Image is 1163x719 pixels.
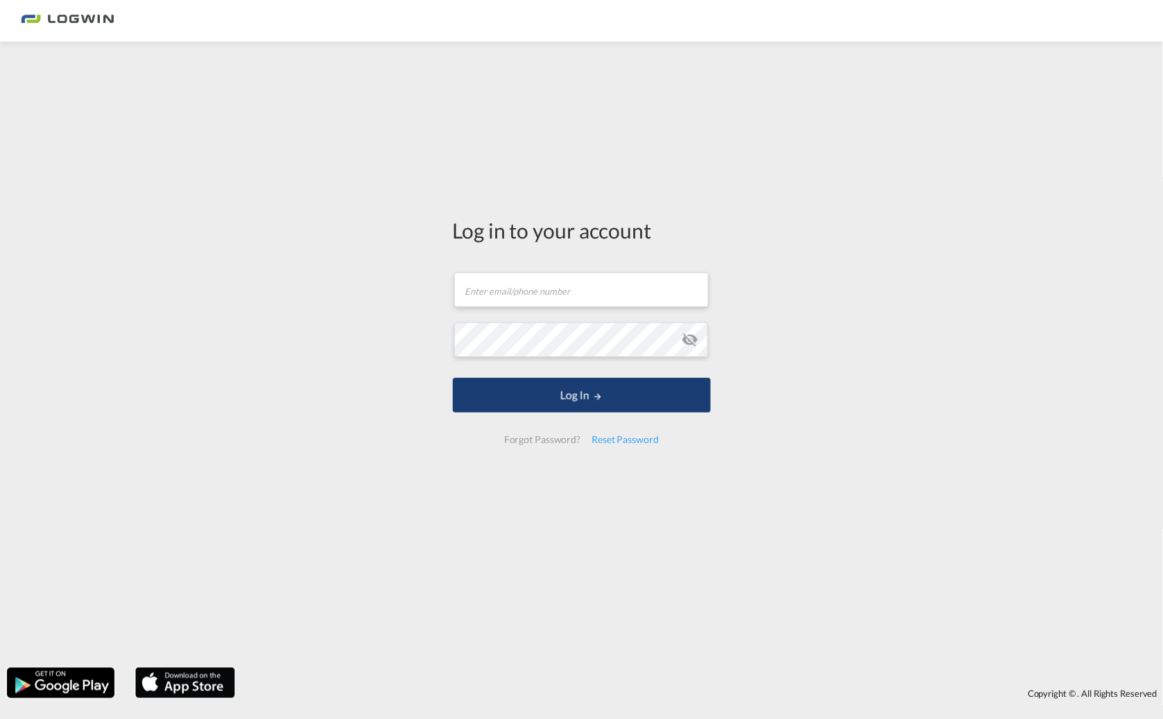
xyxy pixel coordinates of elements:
[242,682,1163,705] div: Copyright © . All Rights Reserved
[682,331,698,348] md-icon: icon-eye-off
[134,666,236,700] img: apple.png
[586,427,664,452] div: Reset Password
[21,6,114,37] img: bc73a0e0d8c111efacd525e4c8ad7d32.png
[453,378,711,413] button: LOGIN
[6,666,116,700] img: google.png
[454,272,709,307] input: Enter email/phone number
[453,216,711,245] div: Log in to your account
[499,427,586,452] div: Forgot Password?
